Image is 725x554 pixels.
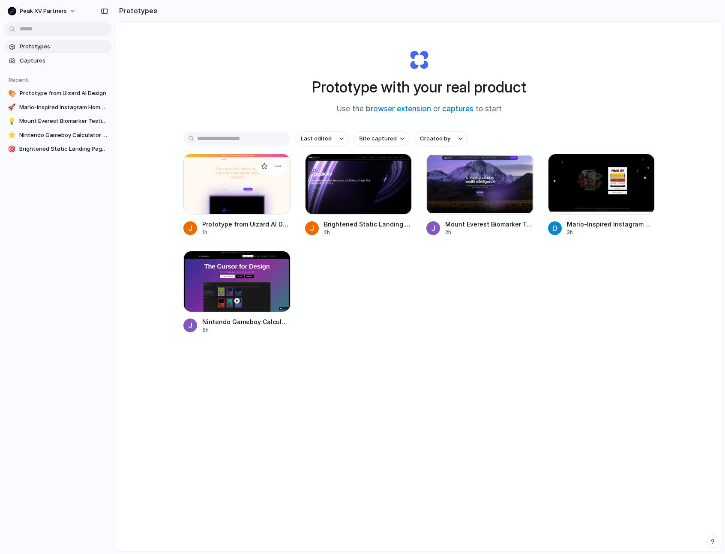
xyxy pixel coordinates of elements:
[415,131,468,146] button: Created by
[202,317,291,326] span: Nintendo Gameboy Calculator Design
[337,104,502,115] span: Use the or to start
[426,154,533,236] a: Mount Everest Biomarker Testing in PurpleMount Everest Biomarker Testing in Purple2h
[183,251,291,334] a: Nintendo Gameboy Calculator DesignNintendo Gameboy Calculator Design5h
[20,57,108,65] span: Captures
[324,229,412,236] div: 2h
[202,229,291,236] div: 1h
[4,40,111,53] a: Prototypes
[296,131,349,146] button: Last edited
[8,103,16,112] div: 🚀
[8,117,16,125] div: 💡
[366,104,431,113] a: browser extension
[20,42,108,51] span: Prototypes
[4,129,111,142] a: ⭐Nintendo Gameboy Calculator Design
[4,87,111,100] a: 🎨Prototype from Uizard AI Design
[4,4,80,18] button: Peak XV Partners
[442,104,473,113] a: captures
[354,131,410,146] button: Site captured
[312,76,526,98] h1: Prototype with your real product
[4,54,111,67] a: Captures
[4,115,111,128] a: 💡Mount Everest Biomarker Testing in Purple
[116,6,157,16] h2: Prototypes
[548,154,655,236] a: Mario-Inspired Instagram Homepage DesignMario-Inspired Instagram Homepage Design3h
[183,154,291,236] a: Prototype from Uizard AI DesignPrototype from Uizard AI Design1h
[8,131,16,140] div: ⭐
[20,89,108,98] span: Prototype from Uizard AI Design
[301,134,332,143] span: Last edited
[19,103,108,112] span: Mario-Inspired Instagram Homepage Design
[305,154,412,236] a: Brightened Static Landing Page for Peak XVBrightened Static Landing Page for Peak XV2h
[8,89,16,98] div: 🎨
[359,134,397,143] span: Site captured
[9,76,28,83] span: Recent
[420,134,450,143] span: Created by
[445,220,533,229] span: Mount Everest Biomarker Testing in Purple
[20,7,67,15] span: Peak XV Partners
[445,229,533,236] div: 2h
[567,220,655,229] span: Mario-Inspired Instagram Homepage Design
[202,220,291,229] span: Prototype from Uizard AI Design
[202,326,291,334] div: 5h
[4,143,111,155] a: 🎯Brightened Static Landing Page for Peak XV
[8,145,16,153] div: 🎯
[19,117,108,125] span: Mount Everest Biomarker Testing in Purple
[19,131,108,140] span: Nintendo Gameboy Calculator Design
[4,101,111,114] a: 🚀Mario-Inspired Instagram Homepage Design
[567,229,655,236] div: 3h
[324,220,412,229] span: Brightened Static Landing Page for Peak XV
[19,145,108,153] span: Brightened Static Landing Page for Peak XV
